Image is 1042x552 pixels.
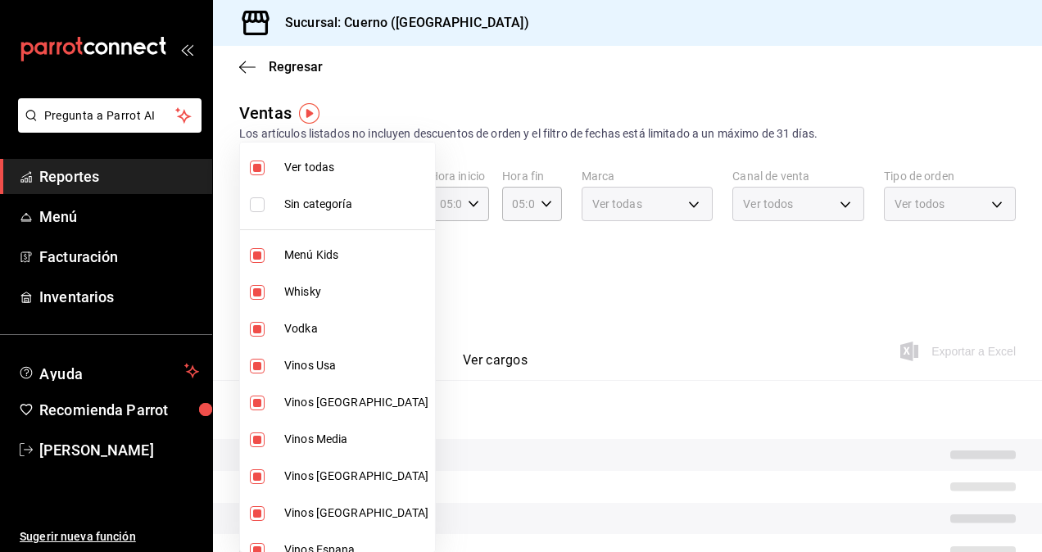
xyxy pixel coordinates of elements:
span: Whisky [284,283,428,301]
span: Menú Kids [284,247,428,264]
span: Vodka [284,320,428,337]
span: Vinos [GEOGRAPHIC_DATA] [284,504,428,522]
img: Tooltip marker [299,103,319,124]
span: Vinos [GEOGRAPHIC_DATA] [284,394,428,411]
span: Sin categoría [284,196,428,213]
span: Vinos [GEOGRAPHIC_DATA] [284,468,428,485]
span: Vinos Media [284,431,428,448]
span: Ver todas [284,159,428,176]
span: Vinos Usa [284,357,428,374]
